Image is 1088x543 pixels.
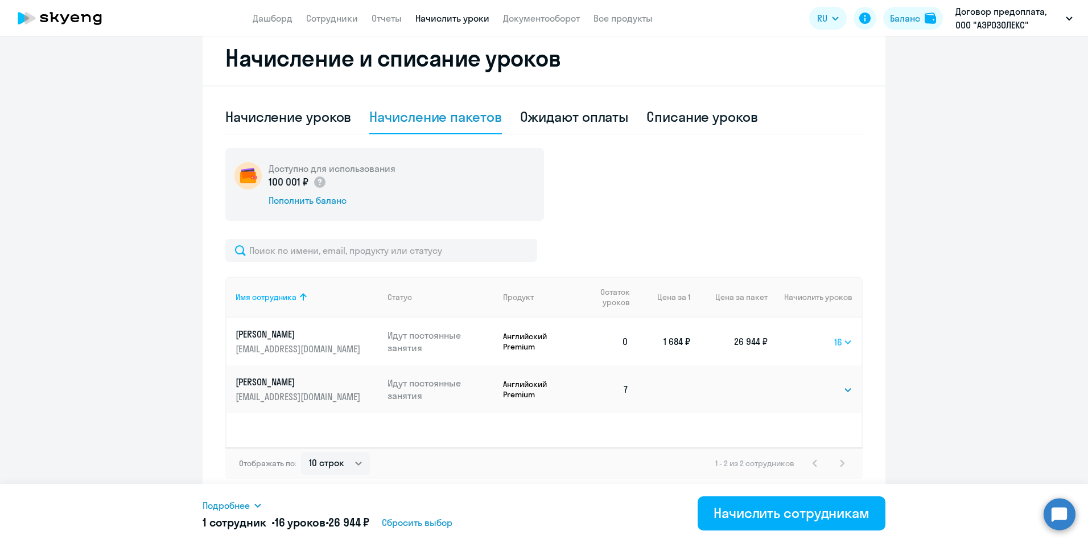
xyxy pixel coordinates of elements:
a: Отчеты [372,13,402,24]
div: Имя сотрудника [236,292,296,302]
div: Статус [388,292,412,302]
button: Начислить сотрудникам [698,496,885,530]
button: Договор предоплата, ООО "АЭРОЗОЛЕКС" [950,5,1078,32]
a: [PERSON_NAME][EMAIL_ADDRESS][DOMAIN_NAME] [236,328,378,355]
span: Подробнее [203,499,250,512]
div: Списание уроков [646,108,758,126]
span: Отображать по: [239,458,296,468]
p: Английский Premium [503,331,580,352]
div: Начислить сотрудникам [714,504,869,522]
p: 100 001 ₽ [269,175,327,190]
div: Продукт [503,292,580,302]
p: Идут постоянные занятия [388,377,494,402]
a: Начислить уроки [415,13,489,24]
div: Имя сотрудника [236,292,378,302]
div: Остаток уроков [589,287,638,307]
a: Дашборд [253,13,292,24]
span: Остаток уроков [589,287,629,307]
td: 0 [580,318,638,365]
div: Статус [388,292,494,302]
th: Начислить уроков [768,277,862,318]
td: 1 684 ₽ [638,318,690,365]
div: Начисление уроков [225,108,351,126]
p: [EMAIL_ADDRESS][DOMAIN_NAME] [236,390,363,403]
p: [EMAIL_ADDRESS][DOMAIN_NAME] [236,343,363,355]
a: Сотрудники [306,13,358,24]
div: Продукт [503,292,534,302]
button: RU [809,7,847,30]
a: [PERSON_NAME][EMAIL_ADDRESS][DOMAIN_NAME] [236,376,378,403]
td: 26 944 ₽ [690,318,768,365]
p: [PERSON_NAME] [236,328,363,340]
input: Поиск по имени, email, продукту или статусу [225,239,537,262]
a: Все продукты [594,13,653,24]
td: 7 [580,365,638,413]
th: Цена за 1 [638,277,690,318]
p: Договор предоплата, ООО "АЭРОЗОЛЕКС" [955,5,1061,32]
span: 1 - 2 из 2 сотрудников [715,458,794,468]
img: wallet-circle.png [234,162,262,190]
img: balance [925,13,936,24]
a: Документооборот [503,13,580,24]
button: Балансbalance [883,7,943,30]
span: 16 уроков [275,515,325,529]
p: [PERSON_NAME] [236,376,363,388]
h2: Начисление и списание уроков [225,44,863,72]
p: Идут постоянные занятия [388,329,494,354]
div: Пополнить баланс [269,194,395,207]
th: Цена за пакет [690,277,768,318]
span: 26 944 ₽ [328,515,369,529]
div: Начисление пакетов [369,108,501,126]
span: RU [817,11,827,25]
div: Баланс [890,11,920,25]
h5: Доступно для использования [269,162,395,175]
span: Сбросить выбор [382,516,452,529]
p: Английский Premium [503,379,580,400]
div: Ожидают оплаты [520,108,629,126]
h5: 1 сотрудник • • [203,515,369,530]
